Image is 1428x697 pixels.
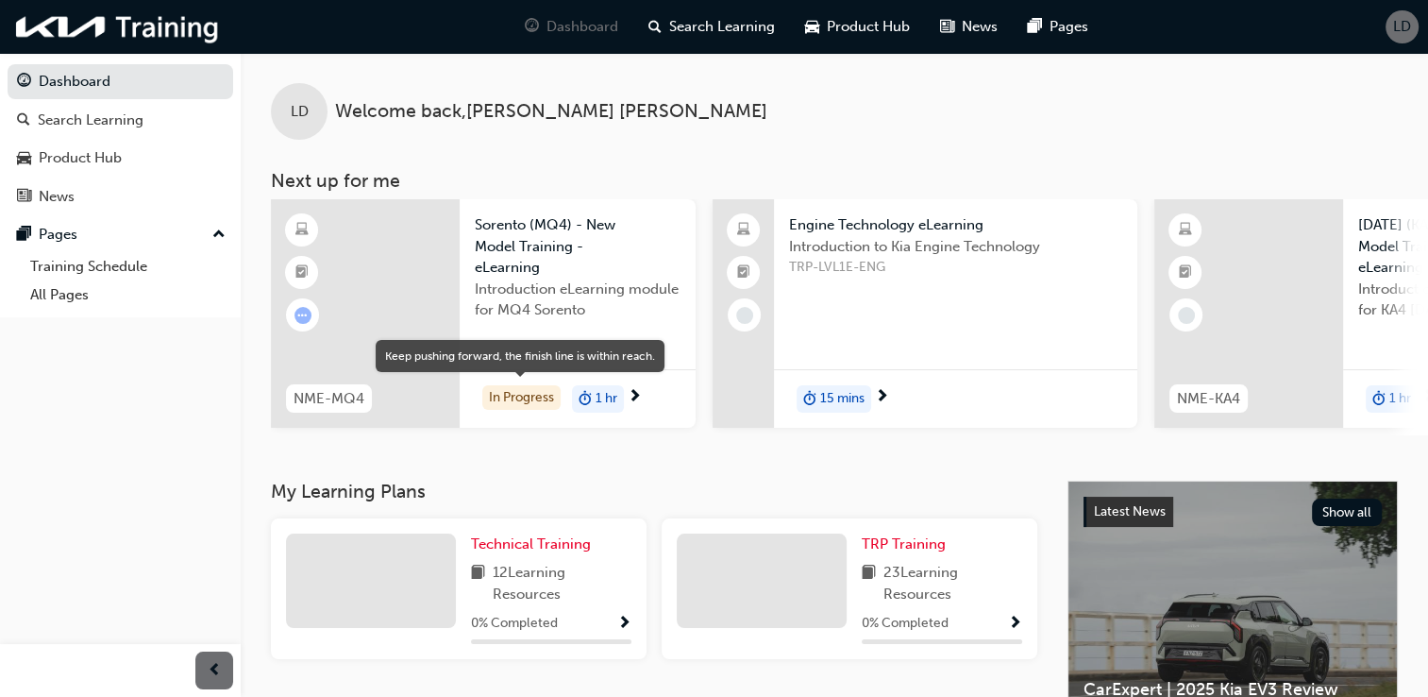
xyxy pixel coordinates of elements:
button: Show Progress [1008,612,1022,636]
span: car-icon [17,150,31,167]
div: Search Learning [38,110,143,131]
span: next-icon [875,389,889,406]
span: guage-icon [525,15,539,39]
span: 12 Learning Resources [493,562,631,604]
span: guage-icon [17,74,31,91]
img: kia-training [9,8,227,46]
a: Product Hub [8,141,233,176]
h3: My Learning Plans [271,481,1037,502]
button: Show Progress [617,612,631,636]
span: Welcome back , [PERSON_NAME] [PERSON_NAME] [335,101,767,123]
span: Introduction to Kia Engine Technology [789,236,1122,258]
span: Pages [1050,16,1088,38]
span: Sorento (MQ4) - New Model Training - eLearning [475,214,680,279]
a: Engine Technology eLearningIntroduction to Kia Engine TechnologyTRP-LVL1E-ENGduration-icon15 mins [713,199,1137,428]
span: Search Learning [669,16,775,38]
span: booktick-icon [1179,261,1192,285]
a: news-iconNews [925,8,1013,46]
button: Show all [1312,499,1383,526]
span: NME-KA4 [1177,388,1240,410]
a: Search Learning [8,103,233,138]
a: TRP Training [862,534,953,555]
span: pages-icon [1028,15,1042,39]
span: book-icon [471,562,485,604]
span: learningRecordVerb_NONE-icon [1178,307,1195,324]
span: LD [291,101,309,123]
span: search-icon [648,15,662,39]
a: pages-iconPages [1013,8,1103,46]
span: pages-icon [17,227,31,244]
a: Dashboard [8,64,233,99]
span: News [962,16,998,38]
span: search-icon [17,112,30,129]
span: 1 hr [1389,388,1411,410]
span: Technical Training [471,535,591,552]
span: duration-icon [1372,387,1386,412]
h3: Next up for me [241,170,1428,192]
div: News [39,186,75,208]
span: TRP Training [862,535,946,552]
span: 0 % Completed [471,613,558,635]
span: Show Progress [1008,616,1022,633]
a: search-iconSearch Learning [633,8,790,46]
span: learningResourceType_ELEARNING-icon [295,218,309,243]
span: book-icon [862,562,876,604]
a: All Pages [23,280,233,310]
div: Product Hub [39,147,122,169]
span: NME-MQ4 [294,388,364,410]
span: Dashboard [546,16,618,38]
span: TRP-LVL1E-ENG [789,257,1122,279]
span: laptop-icon [737,218,750,243]
span: 1 hr [596,388,617,410]
a: NME-MQ4Sorento (MQ4) - New Model Training - eLearningIntroduction eLearning module for MQ4 Sorent... [271,199,696,428]
a: News [8,179,233,214]
span: Show Progress [617,616,631,633]
span: booktick-icon [295,261,309,285]
span: learningResourceType_ELEARNING-icon [1179,218,1192,243]
a: guage-iconDashboard [510,8,633,46]
span: 23 Learning Resources [883,562,1022,604]
span: learningRecordVerb_ATTEMPT-icon [294,307,311,324]
span: car-icon [805,15,819,39]
button: Pages [8,217,233,252]
span: Introduction eLearning module for MQ4 Sorento [475,279,680,321]
button: LD [1386,10,1419,43]
span: news-icon [940,15,954,39]
span: next-icon [628,389,642,406]
a: Training Schedule [23,252,233,281]
span: duration-icon [803,387,816,412]
a: Latest NewsShow all [1084,497,1382,527]
span: duration-icon [579,387,592,412]
span: booktick-icon [737,261,750,285]
span: Engine Technology eLearning [789,214,1122,236]
span: LD [1393,16,1411,38]
button: DashboardSearch LearningProduct HubNews [8,60,233,217]
span: news-icon [17,189,31,206]
span: prev-icon [208,659,222,683]
span: Product Hub [827,16,910,38]
div: Pages [39,224,77,246]
span: up-icon [212,223,226,247]
div: In Progress [482,385,561,411]
span: 15 mins [820,388,865,410]
div: Keep pushing forward, the finish line is within reach. [385,348,655,365]
span: 0 % Completed [862,613,949,635]
a: car-iconProduct Hub [790,8,925,46]
span: learningRecordVerb_NONE-icon [736,307,753,324]
span: Latest News [1094,503,1166,519]
a: Technical Training [471,534,598,555]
